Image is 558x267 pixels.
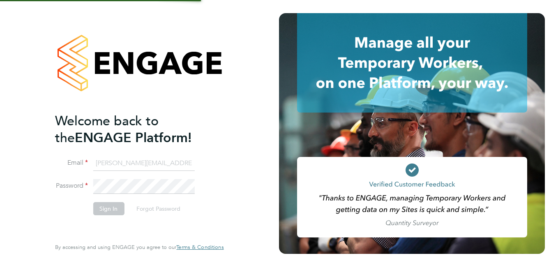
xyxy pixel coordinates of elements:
h2: ENGAGE Platform! [55,113,215,146]
input: Enter your work email... [93,156,194,171]
button: Forgot Password [130,202,187,215]
a: Terms & Conditions [176,244,224,251]
label: Password [55,182,88,190]
span: By accessing and using ENGAGE you agree to our [55,244,224,251]
label: Email [55,159,88,167]
button: Sign In [93,202,124,215]
span: Welcome back to the [55,113,159,146]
